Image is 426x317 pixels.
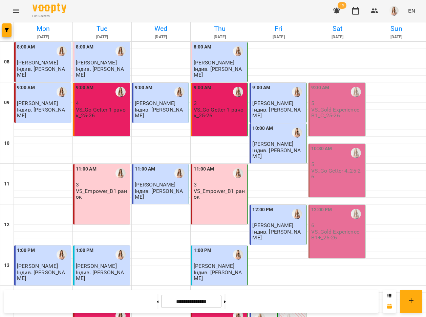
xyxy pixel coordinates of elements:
img: Михно Віта Олександрівна [351,87,361,97]
p: VS_Go Getter 1 ранок_25-26 [194,107,246,119]
h6: Thu [192,23,248,34]
p: Індив. [PERSON_NAME] [135,188,187,200]
p: VS_Empower_B1 ранок [76,188,128,200]
span: [PERSON_NAME] [17,263,58,269]
img: Михно Віта Олександрівна [351,148,361,158]
label: 9:00 AM [194,84,212,92]
p: 6 [311,222,364,228]
h6: 09 [4,99,9,106]
label: 11:00 AM [194,165,214,173]
img: Михно Віта Олександрівна [233,250,243,260]
label: 9:00 AM [311,84,329,92]
img: Михно Віта Олександрівна [115,87,126,97]
img: Михно Віта Олександрівна [233,168,243,178]
h6: Sat [309,23,366,34]
label: 9:00 AM [252,84,270,92]
img: Михно Віта Олександрівна [57,87,67,97]
label: 8:00 AM [194,43,212,51]
button: Menu [8,3,24,19]
h6: 13 [4,262,9,269]
p: VS_Gold Experience B1_C_25-26 [311,107,364,119]
p: Індив. [PERSON_NAME] [17,107,69,119]
img: Михно Віта Олександрівна [115,46,126,56]
h6: [DATE] [15,34,71,40]
div: Михно Віта Олександрівна [115,250,126,260]
h6: 10 [4,140,9,147]
label: 10:00 AM [252,125,273,132]
label: 8:00 AM [76,43,94,51]
p: Індив. [PERSON_NAME] [194,270,246,281]
div: Михно Віта Олександрівна [233,46,243,56]
span: [PERSON_NAME] [135,100,176,106]
h6: [DATE] [133,34,189,40]
span: [PERSON_NAME] [252,141,293,147]
label: 8:00 AM [17,43,35,51]
label: 9:00 AM [17,84,35,92]
label: 9:00 AM [135,84,153,92]
img: Михно Віта Олександрівна [174,87,185,97]
img: 991d444c6ac07fb383591aa534ce9324.png [389,6,399,16]
p: 5 [311,161,364,167]
p: 3 [194,182,246,187]
img: Михно Віта Олександрівна [351,209,361,219]
img: Михно Віта Олександрівна [115,168,126,178]
p: VS_Go Getter 4_25-26 [311,168,364,180]
span: [PERSON_NAME] [194,263,235,269]
p: Індив. [PERSON_NAME] [252,229,305,241]
p: VS_Empower_B1 ранок [194,188,246,200]
label: 9:00 AM [76,84,94,92]
h6: [DATE] [309,34,366,40]
label: 1:00 PM [17,247,35,254]
p: Індив. [PERSON_NAME] [252,147,305,159]
div: Михно Віта Олександрівна [57,250,67,260]
img: Михно Віта Олександрівна [292,209,302,219]
span: [PERSON_NAME] [17,59,58,66]
label: 11:00 AM [135,165,155,173]
h6: [DATE] [368,34,425,40]
h6: 12 [4,221,9,229]
h6: [DATE] [74,34,130,40]
span: [PERSON_NAME] [252,100,293,106]
span: 19 [338,2,346,9]
label: 10:30 AM [311,145,332,153]
h6: [DATE] [250,34,307,40]
p: 5 [311,100,364,106]
span: EN [408,7,415,14]
div: Михно Віта Олександрівна [57,46,67,56]
label: 12:00 PM [311,206,332,214]
span: [PERSON_NAME] [17,100,58,106]
p: VS_Gold Experience B1+_25-26 [311,229,364,241]
p: 4 [76,100,128,106]
h6: 11 [4,180,9,188]
span: [PERSON_NAME] [252,222,293,229]
p: Індив. [PERSON_NAME] [76,270,128,281]
span: [PERSON_NAME] [194,59,235,66]
h6: Sun [368,23,425,34]
p: 3 [194,100,246,106]
label: 1:00 PM [194,247,212,254]
span: For Business [33,14,66,18]
p: Індив. [PERSON_NAME] [135,107,187,119]
h6: 08 [4,58,9,66]
img: Михно Віта Олександрівна [292,87,302,97]
label: 1:00 PM [76,247,94,254]
img: Михно Віта Олександрівна [174,168,185,178]
span: [PERSON_NAME] [76,263,117,269]
p: Індив. [PERSON_NAME] [17,270,69,281]
p: Індив. [PERSON_NAME] [76,66,128,78]
label: 12:00 PM [252,206,273,214]
button: EN [405,4,418,17]
div: Михно Віта Олександрівна [233,87,243,97]
h6: [DATE] [192,34,248,40]
span: [PERSON_NAME] [76,59,117,66]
